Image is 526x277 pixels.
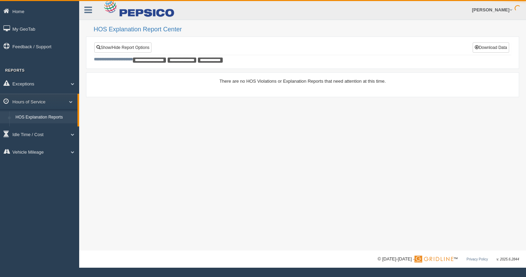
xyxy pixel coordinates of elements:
[94,26,519,33] h2: HOS Explanation Report Center
[473,42,509,53] button: Download Data
[94,42,151,53] a: Show/Hide Report Options
[414,256,453,263] img: Gridline
[466,257,488,261] a: Privacy Policy
[12,111,77,124] a: HOS Explanation Reports
[497,257,519,261] span: v. 2025.6.2844
[94,78,511,84] div: There are no HOS Violations or Explanation Reports that need attention at this time.
[12,123,77,136] a: HOS Violation Audit Reports
[378,256,519,263] div: © [DATE]-[DATE] - ™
